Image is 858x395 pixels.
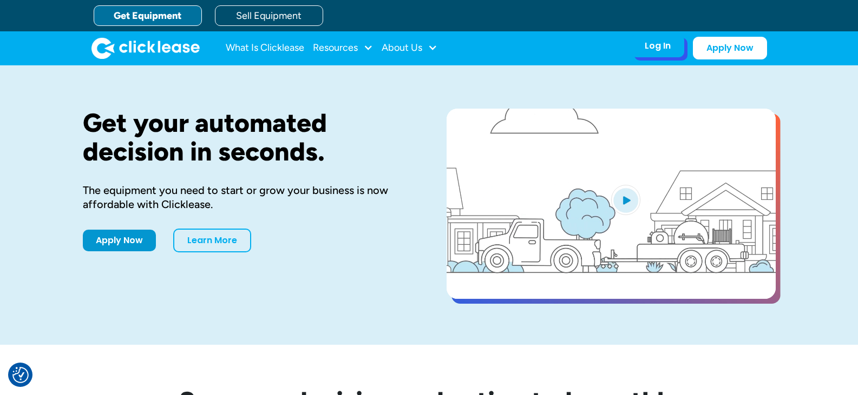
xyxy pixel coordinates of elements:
img: Revisit consent button [12,367,29,383]
div: The equipment you need to start or grow your business is now affordable with Clicklease. [83,183,412,211]
a: Apply Now [693,37,767,59]
a: Get Equipment [94,5,202,26]
h1: Get your automated decision in seconds. [83,109,412,166]
button: Consent Preferences [12,367,29,383]
img: Blue play button logo on a light blue circular background [611,185,640,215]
a: Learn More [173,229,251,252]
a: Apply Now [83,230,156,251]
div: About Us [382,37,437,59]
a: What Is Clicklease [226,37,304,59]
div: Log In [645,41,671,51]
a: Sell Equipment [215,5,323,26]
a: home [91,37,200,59]
a: open lightbox [447,109,776,299]
img: Clicklease logo [91,37,200,59]
div: Resources [313,37,373,59]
